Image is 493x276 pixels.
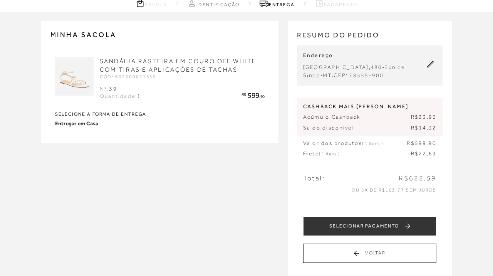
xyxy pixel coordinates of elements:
[259,94,265,99] span: ,90
[109,86,117,92] span: 39
[303,52,405,59] p: Endereço
[419,150,426,157] span: 22
[100,58,257,73] a: SANDÁLIA RASTEIRA EM COURO OFF WHITE COM TIRAS E APLICAÇÕES DE TACHAS
[303,140,383,147] span: Valor dos produtos
[427,140,437,146] span: ,90
[100,93,141,100] div: Quantidade:
[100,74,157,79] span: CÓD: 602300021639
[303,72,320,78] span: Sinop
[371,64,382,70] span: 480
[334,72,348,78] span: CEP:
[415,140,427,146] span: 599
[100,85,141,93] div: Nº:
[303,124,437,132] p: Saldo disponível
[323,72,332,78] span: MT
[303,244,437,263] button: Voltar
[50,30,269,39] h2: MINHA SACOLA
[384,64,404,70] span: Eunice
[55,119,98,128] strong: Entregar em Casa
[297,30,443,46] h2: RESUMO DO PEDIDO
[247,91,259,99] span: 599
[399,173,436,183] span: R$622,59
[241,92,246,97] span: R$
[303,63,405,71] div: , -
[303,217,437,236] button: SELECIONAR PAGAMENTO
[303,103,437,111] span: CASHBACK MAIS [PERSON_NAME]
[407,140,414,146] span: R$
[303,113,437,121] p: Acúmulo Cashback
[427,150,437,157] span: ,69
[303,64,369,70] span: [GEOGRAPHIC_DATA]
[411,113,437,121] span: R$23,96
[352,187,436,193] span: ou 6x de R$103,77 sem juros
[303,150,340,158] span: Frete
[303,71,405,79] div: - .
[55,57,94,96] img: SANDÁLIA RASTEIRA EM COURO OFF WHITE COM TIRAS E APLICAÇÕES DE TACHAS
[411,150,419,157] span: R$
[55,112,265,116] strong: Selecione a forma de entrega
[362,141,383,146] span: ( 1 itens )
[349,72,384,78] span: 78555-900
[319,151,340,157] span: ( 1 itens )
[137,93,141,99] span: 1
[411,124,437,132] span: R$14,32
[303,173,325,183] span: Total:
